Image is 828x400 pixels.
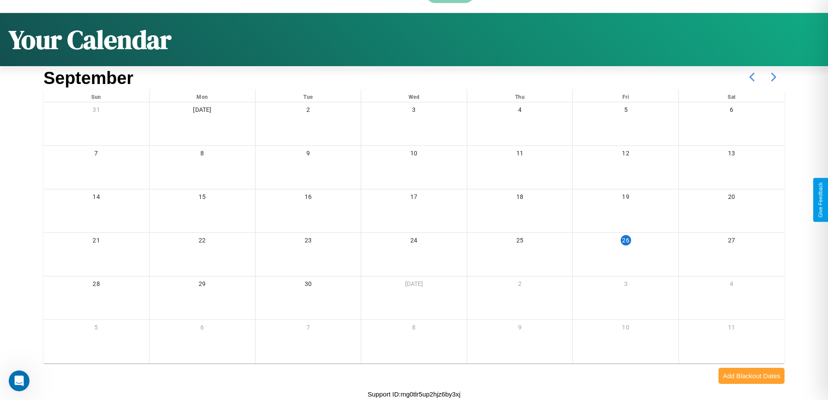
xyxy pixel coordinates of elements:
[256,320,361,338] div: 7
[467,90,573,102] div: Thu
[679,320,785,338] div: 11
[256,146,361,164] div: 9
[573,146,678,164] div: 12
[621,235,631,245] div: 26
[679,90,785,102] div: Sat
[679,189,785,207] div: 20
[361,320,467,338] div: 8
[43,320,149,338] div: 5
[43,68,133,88] h2: September
[467,189,573,207] div: 18
[573,102,678,120] div: 5
[256,189,361,207] div: 16
[467,276,573,294] div: 2
[43,102,149,120] div: 31
[679,146,785,164] div: 13
[718,368,785,384] button: Add Blackout Dates
[43,233,149,251] div: 21
[150,102,255,120] div: [DATE]
[256,90,361,102] div: Tue
[573,189,678,207] div: 19
[256,102,361,120] div: 2
[679,276,785,294] div: 4
[467,146,573,164] div: 11
[9,22,171,57] h1: Your Calendar
[43,189,149,207] div: 14
[467,320,573,338] div: 9
[150,146,255,164] div: 8
[43,90,149,102] div: Sun
[573,276,678,294] div: 3
[256,276,361,294] div: 30
[361,189,467,207] div: 17
[679,233,785,251] div: 27
[9,370,30,391] iframe: Intercom live chat
[368,388,460,400] p: Support ID: mg0tlr5up2hjz6by3xj
[150,189,255,207] div: 15
[150,233,255,251] div: 22
[361,146,467,164] div: 10
[361,276,467,294] div: [DATE]
[150,90,255,102] div: Mon
[150,320,255,338] div: 6
[43,146,149,164] div: 7
[679,102,785,120] div: 6
[573,320,678,338] div: 10
[43,276,149,294] div: 28
[150,276,255,294] div: 29
[361,102,467,120] div: 3
[467,102,573,120] div: 4
[818,182,824,218] div: Give Feedback
[573,90,678,102] div: Fri
[467,233,573,251] div: 25
[361,90,467,102] div: Wed
[361,233,467,251] div: 24
[256,233,361,251] div: 23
